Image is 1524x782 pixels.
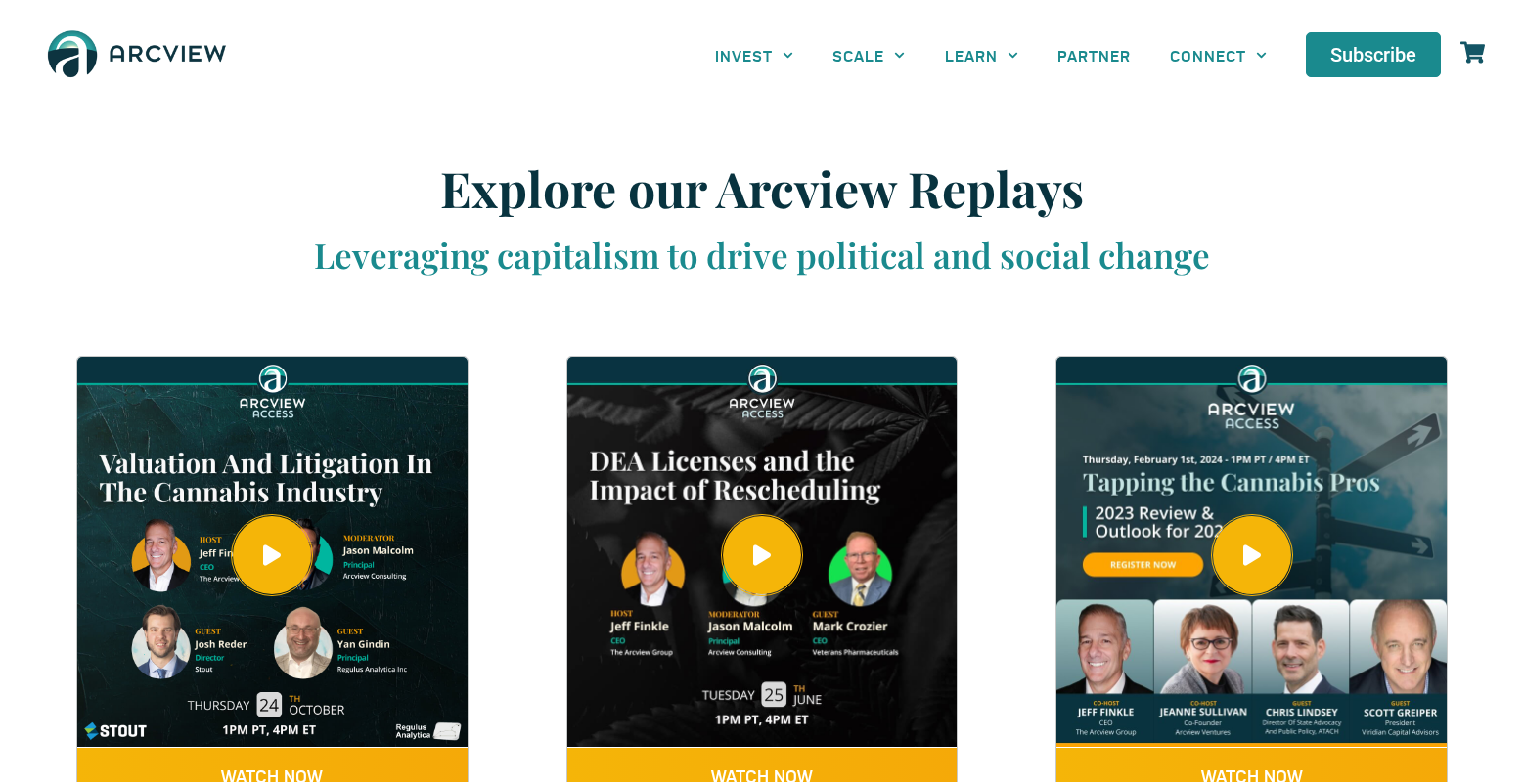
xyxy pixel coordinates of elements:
a: INVEST [695,33,813,77]
img: dea-licenses-impact-rescheduling.jpg [567,357,958,747]
nav: Menu [695,33,1286,77]
a: CONNECT [1150,33,1286,77]
img: valuation-and-litigation-in-the-cannabis-industry.jpg [77,357,468,747]
span: Subscribe [1330,45,1416,65]
a: SCALE [813,33,924,77]
a: PARTNER [1038,33,1150,77]
a: LEARN [925,33,1038,77]
a: Subscribe [1306,32,1441,77]
img: The Arcview Group [39,20,235,91]
img: tapping-the-pros-2023-x-review-2024-outlook.jpg [1056,357,1447,747]
h1: Explore our Arcview Replays [273,159,1251,218]
div: Leveraging capitalism to drive political and social change [273,233,1251,278]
